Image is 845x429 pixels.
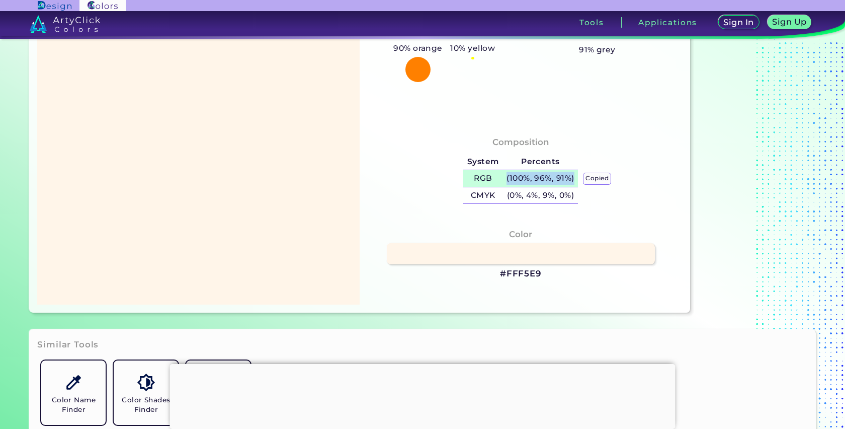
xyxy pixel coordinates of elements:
img: logo_artyclick_colors_white.svg [30,15,101,33]
h5: Color Shades Finder [118,395,174,414]
a: Sign In [720,16,757,29]
h3: Applications [638,19,697,26]
h5: Sign Up [774,18,805,26]
iframe: Advertisement [170,364,675,426]
a: Color Name Finder [37,356,110,429]
h5: CMYK [463,187,502,204]
h5: RGB [463,170,502,187]
h5: System [463,154,502,170]
h5: 91% grey [579,43,616,56]
h5: Percents [502,154,578,170]
img: ArtyClick Design logo [38,1,71,11]
h3: Tools [579,19,604,26]
h5: (100%, 96%, 91%) [502,170,578,187]
h5: Color Name Finder [45,395,102,414]
h5: 10% yellow [447,42,499,55]
h5: Sign In [725,19,752,26]
h5: (0%, 4%, 9%, 0%) [502,187,578,204]
a: Color Shades Finder [110,356,182,429]
h5: 90% orange [389,42,446,55]
h3: #FFF5E9 [500,268,542,280]
p: copied [583,173,611,185]
h4: Composition [492,135,549,150]
a: Color Names Dictionary [182,356,255,429]
a: Sign Up [770,16,809,29]
h4: Color [509,227,532,242]
img: icon_color_shades.svg [137,374,155,391]
img: icon_color_name_finder.svg [65,374,82,391]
